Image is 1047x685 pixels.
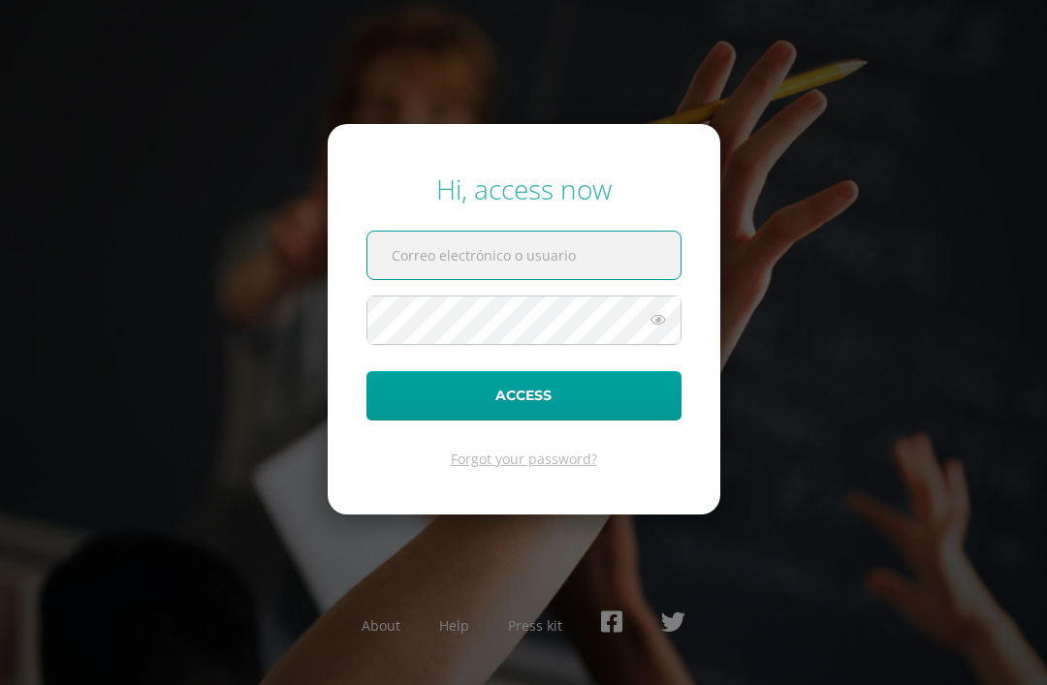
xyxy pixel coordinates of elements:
a: Forgot your password? [451,450,597,468]
a: About [362,616,400,635]
input: Correo electrónico o usuario [367,232,681,279]
a: Press kit [508,616,562,635]
button: Access [366,371,682,420]
a: Help [439,616,469,635]
div: Hi, access now [366,171,682,207]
